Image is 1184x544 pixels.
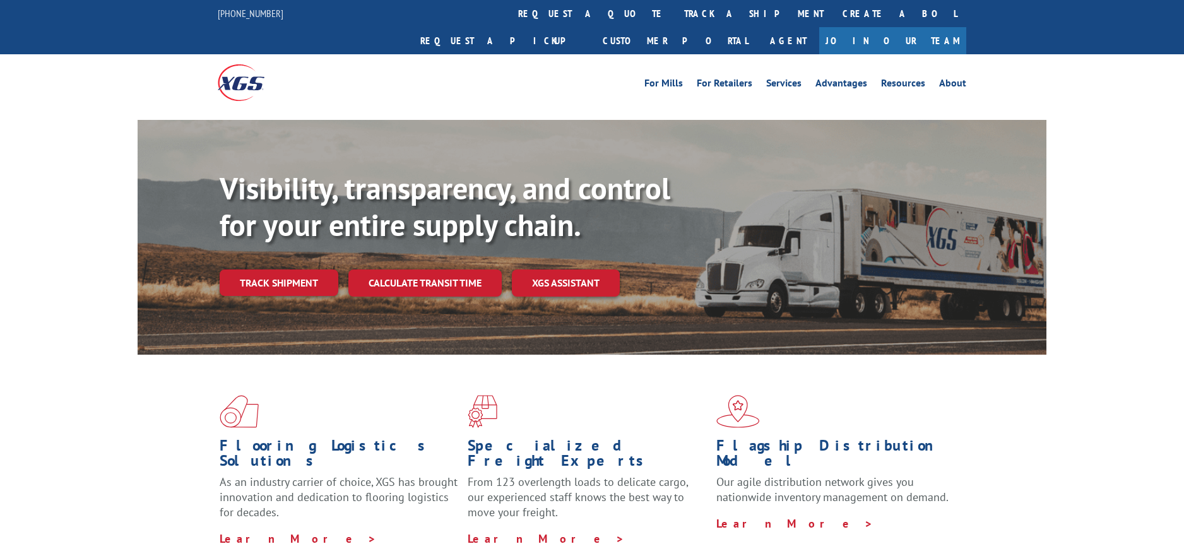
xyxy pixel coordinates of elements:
a: For Mills [644,78,683,92]
h1: Flagship Distribution Model [716,438,955,475]
b: Visibility, transparency, and control for your entire supply chain. [220,169,670,244]
h1: Specialized Freight Experts [468,438,706,475]
a: Request a pickup [411,27,593,54]
a: Services [766,78,802,92]
h1: Flooring Logistics Solutions [220,438,458,475]
a: Advantages [815,78,867,92]
a: About [939,78,966,92]
a: [PHONE_NUMBER] [218,7,283,20]
a: For Retailers [697,78,752,92]
span: As an industry carrier of choice, XGS has brought innovation and dedication to flooring logistics... [220,475,458,519]
a: Learn More > [716,516,873,531]
img: xgs-icon-focused-on-flooring-red [468,395,497,428]
a: Join Our Team [819,27,966,54]
a: Customer Portal [593,27,757,54]
a: XGS ASSISTANT [512,269,620,297]
a: Track shipment [220,269,338,296]
a: Calculate transit time [348,269,502,297]
img: xgs-icon-flagship-distribution-model-red [716,395,760,428]
img: xgs-icon-total-supply-chain-intelligence-red [220,395,259,428]
span: Our agile distribution network gives you nationwide inventory management on demand. [716,475,949,504]
a: Resources [881,78,925,92]
p: From 123 overlength loads to delicate cargo, our experienced staff knows the best way to move you... [468,475,706,531]
a: Agent [757,27,819,54]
